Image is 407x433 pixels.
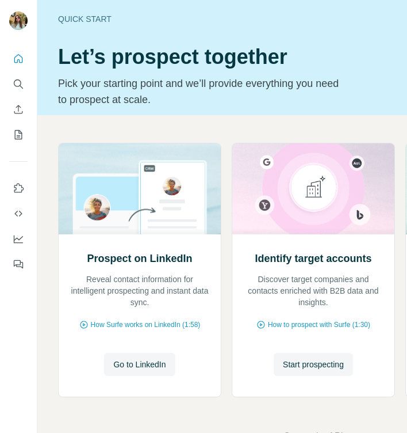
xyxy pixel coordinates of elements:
[58,143,221,234] img: Prospect on LinkedIn
[9,99,28,120] button: Enrich CSV
[9,178,28,199] button: Use Surfe on LinkedIn
[268,320,370,330] span: How to prospect with Surfe (1:30)
[9,203,28,224] button: Use Surfe API
[9,254,28,275] button: Feedback
[283,359,344,370] span: Start prospecting
[9,12,28,30] img: Avatar
[9,74,28,94] button: Search
[87,250,192,267] h2: Prospect on LinkedIn
[244,274,383,308] p: Discover target companies and contacts enriched with B2B data and insights.
[9,124,28,145] button: My lists
[232,143,395,234] img: Identify target accounts
[113,359,166,370] span: Go to LinkedIn
[9,229,28,249] button: Dashboard
[255,250,371,267] h2: Identify target accounts
[58,75,346,108] p: Pick your starting point and we’ll provide everything you need to prospect at scale.
[58,13,398,25] div: Quick start
[70,274,209,308] p: Reveal contact information for intelligent prospecting and instant data sync.
[104,353,175,376] button: Go to LinkedIn
[274,353,353,376] button: Start prospecting
[9,48,28,69] button: Quick start
[58,45,398,69] h1: Let’s prospect together
[91,320,201,330] span: How Surfe works on LinkedIn (1:58)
